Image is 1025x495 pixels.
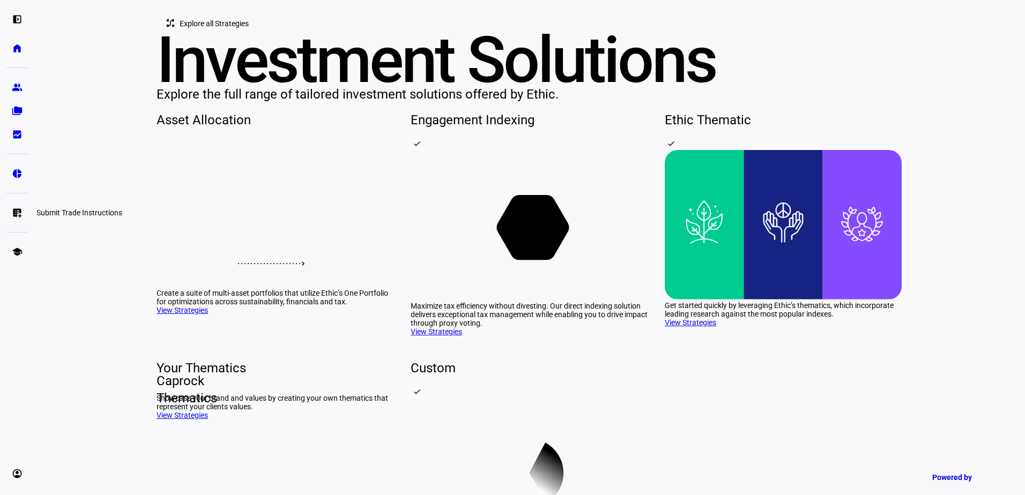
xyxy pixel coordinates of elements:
[32,206,127,219] div: Submit Trade Instructions
[12,106,23,116] eth-mat-symbol: folder_copy
[157,411,208,419] a: View Strategies
[180,13,249,34] span: Explore all Strategies
[411,359,648,377] div: Custom
[411,302,648,327] div: Maximize tax efficiency without divesting. Our direct indexing solution delivers exceptional tax ...
[665,318,716,327] a: View Strategies
[157,306,208,314] a: View Strategies
[12,14,23,25] eth-mat-symbol: left_panel_open
[165,18,176,28] mat-icon: tactic
[6,124,28,145] a: bid_landscape
[927,467,1009,487] a: Powered by
[12,468,23,479] eth-mat-symbol: account_circle
[413,139,421,148] mat-icon: check
[665,111,902,129] div: Ethic Thematic
[157,86,903,103] div: Explore the full range of tailored investment solutions offered by Ethic.
[667,139,675,148] mat-icon: check
[411,111,648,129] div: Engagement Indexing
[157,289,393,306] div: Create a suite of multi-asset portfolios that utilize Ethic’s One Portfolio for optimizations acr...
[12,43,23,54] eth-mat-symbol: home
[411,327,462,336] a: View Strategies
[12,129,23,140] eth-mat-symbol: bid_landscape
[157,34,903,86] div: Investment Solutions
[12,246,23,257] eth-mat-symbol: school
[157,13,262,34] button: Explore all Strategies
[665,301,902,318] div: Get started quickly by leveraging Ethic’s thematics, which incorporate leading research against t...
[413,387,421,396] mat-icon: check
[6,163,28,184] a: pie_chart
[148,372,165,407] span: Caprock Thematics
[6,77,28,98] a: group
[12,207,23,218] eth-mat-symbol: list_alt_add
[157,359,393,377] div: Your Thematics
[157,394,393,411] div: Showcase your brand and values by creating your own thematics that represent your clients values.
[12,168,23,179] eth-mat-symbol: pie_chart
[157,111,393,129] div: Asset Allocation
[6,37,28,59] a: home
[12,82,23,93] eth-mat-symbol: group
[6,100,28,122] a: folder_copy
